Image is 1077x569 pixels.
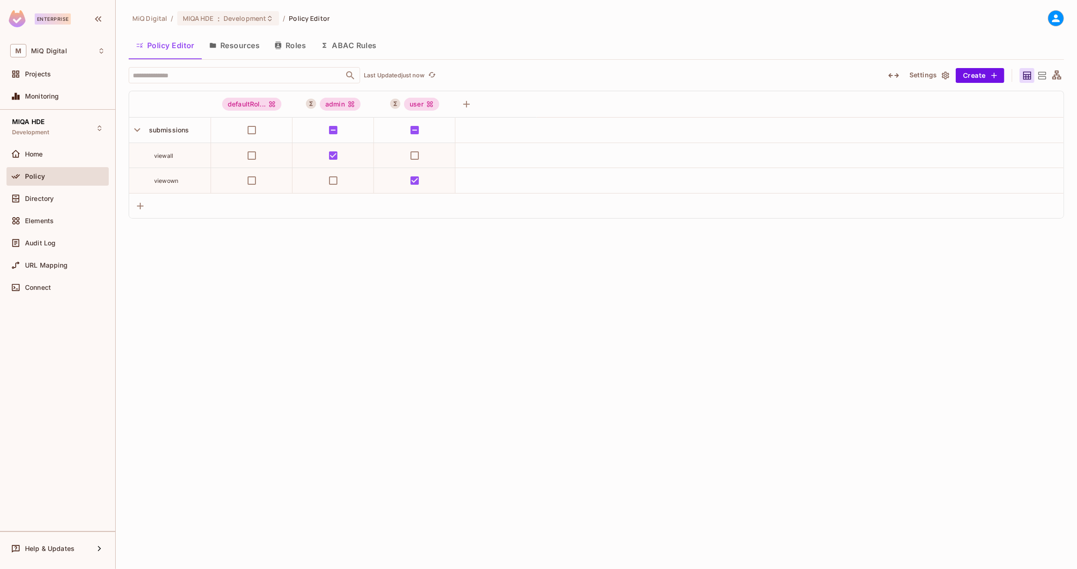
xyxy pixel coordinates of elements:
button: ABAC Rules [313,34,384,57]
span: Monitoring [25,93,59,100]
div: Enterprise [35,13,71,25]
div: defaultRol... [222,98,281,111]
span: Click to refresh data [424,70,437,81]
span: the active workspace [132,14,167,23]
p: Last Updated just now [364,72,424,79]
button: Resources [202,34,267,57]
span: Development [224,14,266,23]
span: submissions [145,126,189,134]
div: admin [320,98,361,111]
button: Roles [267,34,313,57]
button: A User Set is a dynamically conditioned role, grouping users based on real-time criteria. [390,99,400,109]
span: M [10,44,26,57]
span: Audit Log [25,239,56,247]
span: Development [12,129,50,136]
div: user [404,98,439,111]
button: refresh [426,70,437,81]
span: Policy [25,173,45,180]
button: Create [956,68,1004,83]
button: A User Set is a dynamically conditioned role, grouping users based on real-time criteria. [306,99,316,109]
span: Elements [25,217,54,225]
span: Workspace: MiQ Digital [31,47,67,55]
span: Directory [25,195,54,202]
span: Help & Updates [25,545,75,552]
span: defaultRole [222,98,281,111]
span: viewall [154,152,173,159]
span: : [217,15,220,22]
span: viewown [154,177,178,184]
span: refresh [428,71,436,80]
span: Connect [25,284,51,291]
span: Policy Editor [289,14,330,23]
span: URL Mapping [25,262,68,269]
span: Projects [25,70,51,78]
span: MIQA HDE [183,14,214,23]
button: Policy Editor [129,34,202,57]
span: MIQA HDE [12,118,44,125]
button: Open [344,69,357,82]
li: / [171,14,173,23]
img: SReyMgAAAABJRU5ErkJggg== [9,10,25,27]
button: Settings [906,68,952,83]
li: / [283,14,285,23]
span: Home [25,150,43,158]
